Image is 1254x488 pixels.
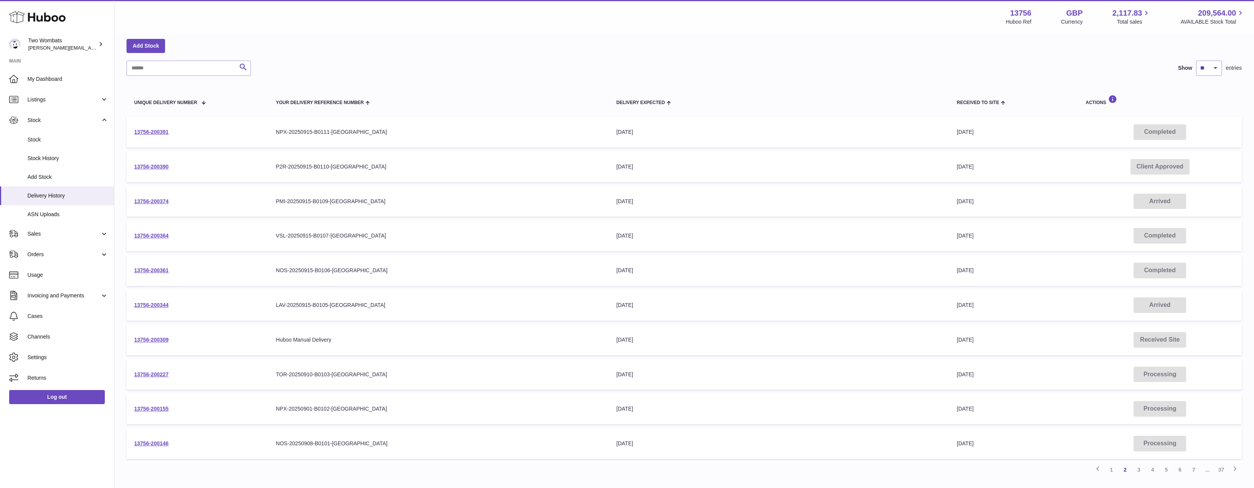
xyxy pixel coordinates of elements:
[276,336,601,344] div: Huboo Manual Delivery
[1066,8,1082,18] strong: GBP
[276,267,601,274] div: NOS-20250915-B0106-[GEOGRAPHIC_DATA]
[134,371,168,377] a: 13756-200227
[134,337,168,343] a: 13756-200309
[957,371,973,377] span: [DATE]
[276,100,364,105] span: Your Delivery Reference Number
[957,198,973,204] span: [DATE]
[27,292,100,299] span: Invoicing and Payments
[1006,18,1031,26] div: Huboo Ref
[276,128,601,136] div: NPX-20250915-B0111-[GEOGRAPHIC_DATA]
[28,45,153,51] span: [PERSON_NAME][EMAIL_ADDRESS][DOMAIN_NAME]
[616,198,941,205] div: [DATE]
[134,302,168,308] a: 13756-200344
[9,390,105,404] a: Log out
[27,230,100,238] span: Sales
[27,136,108,143] span: Stock
[1118,463,1132,477] a: 2
[27,374,108,382] span: Returns
[134,233,168,239] a: 13756-200364
[957,406,973,412] span: [DATE]
[957,337,973,343] span: [DATE]
[616,232,941,239] div: [DATE]
[1159,463,1173,477] a: 5
[616,267,941,274] div: [DATE]
[27,313,108,320] span: Cases
[134,406,168,412] a: 13756-200155
[27,155,108,162] span: Stock History
[1173,463,1187,477] a: 6
[1061,18,1083,26] div: Currency
[616,100,665,105] span: Delivery Expected
[134,198,168,204] a: 13756-200374
[1187,463,1201,477] a: 7
[1146,463,1159,477] a: 4
[1180,18,1245,26] span: AVAILABLE Stock Total
[616,128,941,136] div: [DATE]
[134,164,168,170] a: 13756-200390
[1132,463,1146,477] a: 3
[616,336,941,344] div: [DATE]
[27,251,100,258] span: Orders
[957,267,973,273] span: [DATE]
[1198,8,1236,18] span: 209,564.00
[616,405,941,413] div: [DATE]
[957,164,973,170] span: [DATE]
[616,440,941,447] div: [DATE]
[1117,18,1151,26] span: Total sales
[1180,8,1245,26] a: 209,564.00 AVAILABLE Stock Total
[1010,8,1031,18] strong: 13756
[27,173,108,181] span: Add Stock
[1201,463,1214,477] span: ...
[1086,95,1234,105] div: Actions
[1105,463,1118,477] a: 1
[9,39,21,50] img: alan@twowombats.com
[276,163,601,170] div: P2R-20250915-B0110-[GEOGRAPHIC_DATA]
[27,96,100,103] span: Listings
[616,302,941,309] div: [DATE]
[957,100,999,105] span: Received to Site
[134,129,168,135] a: 13756-200391
[616,371,941,378] div: [DATE]
[28,37,97,51] div: Two Wombats
[616,163,941,170] div: [DATE]
[27,75,108,83] span: My Dashboard
[276,440,601,447] div: NOS-20250908-B0101-[GEOGRAPHIC_DATA]
[276,371,601,378] div: TOR-20250910-B0103-[GEOGRAPHIC_DATA]
[27,271,108,279] span: Usage
[1113,8,1151,26] a: 2,117.83 Total sales
[134,440,168,446] a: 13756-200146
[276,302,601,309] div: LAV-20250915-B0105-[GEOGRAPHIC_DATA]
[276,405,601,413] div: NPX-20250901-B0102-[GEOGRAPHIC_DATA]
[1113,8,1142,18] span: 2,117.83
[134,267,168,273] a: 13756-200361
[27,333,108,340] span: Channels
[276,232,601,239] div: VSL-20250915-B0107-[GEOGRAPHIC_DATA]
[957,233,973,239] span: [DATE]
[27,192,108,199] span: Delivery History
[27,211,108,218] span: ASN Uploads
[134,100,197,105] span: Unique Delivery Number
[957,129,973,135] span: [DATE]
[27,117,100,124] span: Stock
[957,440,973,446] span: [DATE]
[1214,463,1228,477] a: 37
[127,39,165,53] a: Add Stock
[276,198,601,205] div: PMI-20250915-B0109-[GEOGRAPHIC_DATA]
[957,302,973,308] span: [DATE]
[27,354,108,361] span: Settings
[1178,64,1192,72] label: Show
[1226,64,1242,72] span: entries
